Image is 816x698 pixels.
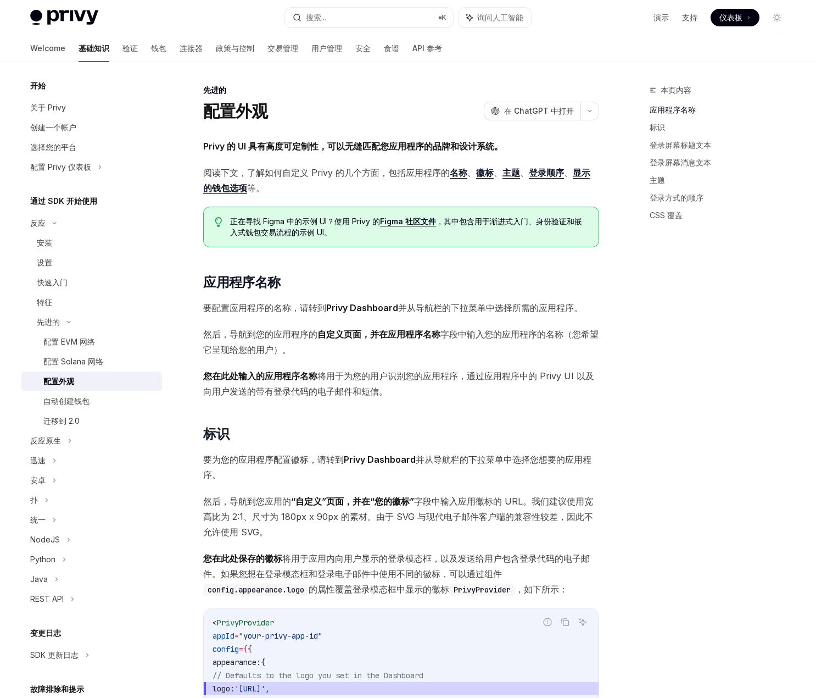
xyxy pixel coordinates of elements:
font: 先进的 [37,317,60,326]
span: // Defaults to the logo you set in the Dashboard [213,671,423,680]
font: 标识 [203,426,229,442]
font: 自定义页面，并在 [317,329,388,340]
font: Java [30,574,48,584]
font: 字段中输入应用徽标的 URL [414,496,523,507]
a: 登录屏幕消息文本 [650,154,795,171]
font: 用于为您的用户识别您的应用程序，通过应用程序中的 Privy UI 以及向用户发送的带有登录代码的电子邮件和短信。 [203,370,594,397]
font: 连接器 [180,43,203,53]
a: API 参考 [412,35,442,62]
font: “您的徽标” [370,496,414,507]
a: 用户管理 [311,35,342,62]
font: 、 [564,167,573,178]
font: 名称 [450,167,467,178]
a: 支持 [682,12,697,23]
span: , [265,684,270,694]
a: 登录屏幕标题文本 [650,136,795,154]
a: 安全 [355,35,371,62]
a: 主题 [502,167,520,179]
font: 支持 [682,13,697,22]
font: Privy Dashboard [326,302,398,313]
a: 名称 [450,167,467,179]
a: 演示 [653,12,669,23]
font: 主题 [502,167,520,178]
a: 验证 [122,35,138,62]
button: 复制代码块中的内容 [558,615,572,629]
font: NodeJS [30,535,60,544]
font: 演示 [653,13,669,22]
font: 扑 [30,495,38,505]
font: 主题 [650,175,665,185]
font: 并从导航栏的下拉菜单中选择所需的应用程序。 [398,302,583,313]
font: Privy Dashboard [344,454,416,465]
font: 迅速 [30,456,46,465]
a: 应用程序名称 [650,101,795,119]
a: 配置 Solana 网络 [21,352,162,372]
font: 安装 [37,238,52,247]
font: API 参考 [412,43,442,53]
font: 统一 [30,515,46,524]
font: 搜索... [306,13,326,22]
span: = [234,631,239,641]
font: 先进的 [203,85,226,95]
font: 开始 [30,81,46,90]
font: 用于应用内向用户显示的登录模态框，以及发送给用户包含登录代码的电子邮件。如果您想在登录模态框和登录电子邮件中使用不同的徽标，可以通过组件 [203,553,590,579]
font: 仪表板 [719,13,742,22]
font: 故障排除和提示 [30,684,84,694]
a: CSS 覆盖 [650,207,795,224]
a: 关于 Privy [21,98,162,118]
font: REST API [30,594,64,603]
font: 询问人工智能 [477,13,523,22]
font: 配置 Privy 仪表板 [30,162,91,171]
font: 您在此处保存的徽标 [203,553,282,564]
font: 应用程序名称 [650,105,696,114]
font: 。我们建议使用宽高比为 2:1、尺寸为 180px x 90px 的素材。由于 SVG 与现代电子邮件客户端的兼容性较差，因此不允许使用 SVG。 [203,496,593,538]
a: 食谱 [384,35,399,62]
font: 徽标 [476,167,494,178]
font: 配置 Solana 网络 [43,357,103,366]
font: 食谱 [384,43,399,53]
span: { [243,644,248,654]
font: 登录方式的顺序 [650,193,703,202]
button: 在 ChatGPT 中打开 [484,102,580,120]
a: 徽标 [476,167,494,179]
font: ，如下所示： [515,584,568,595]
font: 选择您的平台 [30,142,76,152]
font: 您在此处输入的应用程序名称 [203,370,317,381]
a: 连接器 [180,35,203,62]
span: appId [213,631,234,641]
font: 本页内容 [661,85,691,95]
span: "your-privy-app-id" [239,631,322,641]
font: 、 [520,167,529,178]
font: “自定义”页面，并在 [291,496,370,507]
font: 然后，导航到您应用的 [203,496,291,507]
font: CSS 覆盖 [650,210,683,220]
a: 自动创建钱包 [21,391,162,411]
a: 配置外观 [21,372,162,391]
a: 交易管理 [267,35,298,62]
font: 配置外观 [43,376,74,386]
font: 的属性覆盖登录模态框中显示的徽标 [309,584,449,595]
font: 要为您的应用程序配置徽标，请转到 [203,454,344,465]
font: 变更日志 [30,628,61,638]
font: 创建一个帐户 [30,123,76,132]
span: PrivyProvider [217,618,274,628]
font: 特征 [37,297,52,307]
font: K [441,13,446,21]
code: PrivyProvider [449,584,515,596]
font: 设置 [37,258,52,267]
font: 安全 [355,43,371,53]
font: 、 [467,167,476,178]
font: 应用程序名称 [203,274,280,290]
font: 登录顺序 [529,167,564,178]
span: = [239,644,243,654]
font: 钱包 [151,43,166,53]
font: 政策与控制 [216,43,254,53]
span: '[URL]' [234,684,265,694]
font: 、 [494,167,502,178]
span: logo: [213,684,234,694]
font: 将 [317,370,326,381]
a: 主题 [650,171,795,189]
span: { [261,657,265,667]
a: 选择您的平台 [21,137,162,157]
button: 报告错误代码 [540,615,555,629]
